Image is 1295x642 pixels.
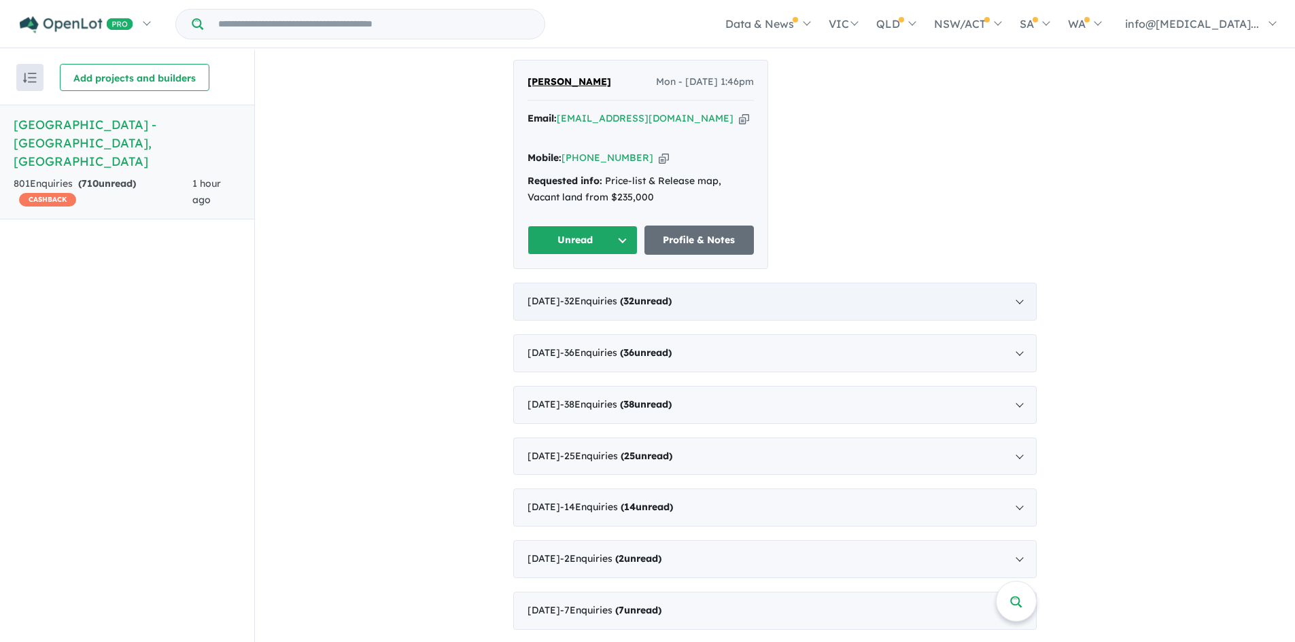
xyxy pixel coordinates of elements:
[562,151,653,164] a: [PHONE_NUMBER]
[192,177,221,206] span: 1 hour ago
[619,604,624,616] span: 7
[615,604,661,616] strong: ( unread)
[624,450,635,462] span: 25
[528,226,638,255] button: Unread
[513,488,1037,527] div: [DATE]
[14,176,192,209] div: 801 Enquir ies
[615,552,661,565] strong: ( unread)
[620,398,672,410] strong: ( unread)
[60,64,209,91] button: Add projects and builders
[623,295,634,307] span: 32
[513,592,1037,630] div: [DATE]
[513,438,1037,476] div: [DATE]
[560,501,673,513] span: - 14 Enquir ies
[620,346,672,359] strong: ( unread)
[528,74,611,90] a: [PERSON_NAME]
[560,346,672,359] span: - 36 Enquir ies
[20,16,133,33] img: Openlot PRO Logo White
[82,177,99,190] span: 710
[1125,17,1259,31] span: info@[MEDICAL_DATA]...
[560,552,661,565] span: - 2 Enquir ies
[623,346,634,359] span: 36
[557,112,733,124] a: [EMAIL_ADDRESS][DOMAIN_NAME]
[528,175,602,187] strong: Requested info:
[513,334,1037,372] div: [DATE]
[560,295,672,307] span: - 32 Enquir ies
[528,112,557,124] strong: Email:
[624,501,636,513] span: 14
[560,604,661,616] span: - 7 Enquir ies
[739,111,749,126] button: Copy
[623,398,634,410] span: 38
[620,295,672,307] strong: ( unread)
[659,151,669,165] button: Copy
[14,115,241,171] h5: [GEOGRAPHIC_DATA] - [GEOGRAPHIC_DATA] , [GEOGRAPHIC_DATA]
[560,450,672,462] span: - 25 Enquir ies
[513,540,1037,578] div: [DATE]
[656,74,754,90] span: Mon - [DATE] 1:46pm
[513,283,1037,321] div: [DATE]
[560,398,672,410] span: - 38 Enquir ies
[206,10,542,39] input: Try estate name, suburb, builder or developer
[23,73,37,83] img: sort.svg
[19,193,76,207] span: CASHBACK
[619,552,624,565] span: 2
[78,177,136,190] strong: ( unread)
[528,75,611,88] span: [PERSON_NAME]
[528,151,562,164] strong: Mobile:
[621,501,673,513] strong: ( unread)
[513,386,1037,424] div: [DATE]
[644,226,755,255] a: Profile & Notes
[621,450,672,462] strong: ( unread)
[528,173,754,206] div: Price-list & Release map, Vacant land from $235,000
